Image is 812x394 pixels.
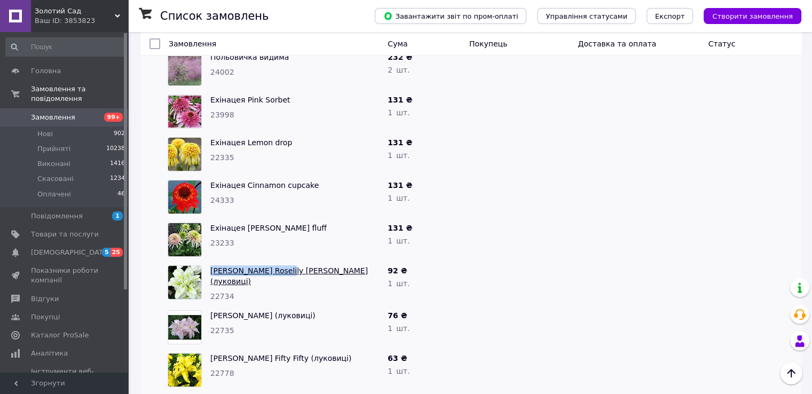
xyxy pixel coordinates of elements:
span: Доставка та оплата [578,40,656,48]
span: 5 [102,248,111,257]
span: Товари та послуги [31,230,99,239]
img: Фото товару [168,52,201,85]
span: 24002 [210,68,234,76]
a: [PERSON_NAME] (луковиці) [210,311,316,320]
img: Фото товару [168,96,201,128]
span: 92 ₴ [388,266,407,275]
img: Фото товару [168,266,201,299]
span: 10238 [106,144,125,154]
button: Створити замовлення [704,8,801,24]
div: Ваш ID: 3853823 [35,16,128,26]
span: 131 ₴ [388,181,412,190]
span: Покупці [31,312,60,322]
img: Фото товару [168,315,201,340]
span: 1 шт. [388,279,409,288]
a: [PERSON_NAME] Roselily [PERSON_NAME] (луковиці) [210,266,368,286]
button: Експорт [647,8,693,24]
span: Золотий Сад [35,6,115,16]
span: 2 шт. [388,66,409,74]
span: [DEMOGRAPHIC_DATA] [31,248,110,257]
h1: Список замовлень [160,10,269,22]
span: 1 шт. [388,194,409,202]
span: 22778 [210,369,234,377]
span: Замовлення [31,113,75,122]
span: Cума [388,40,407,48]
span: Нові [37,129,53,139]
span: Виконані [37,159,70,169]
a: Ехінацея [PERSON_NAME] fluff [210,224,327,232]
span: Показники роботи компанії [31,266,99,285]
span: 22734 [210,292,234,301]
span: Експорт [655,12,685,20]
span: 1 шт. [388,108,409,117]
span: 99+ [104,113,123,122]
span: Відгуки [31,294,59,304]
span: Оплачені [37,190,71,199]
span: 22735 [210,326,234,335]
span: 23233 [210,239,234,247]
span: 1234 [110,174,125,184]
img: Фото товару [168,138,201,171]
span: Аналітика [31,349,68,358]
span: Каталог ProSale [31,330,89,340]
span: Замовлення [169,40,216,48]
a: Ехінацея Pink Sorbet [210,96,290,104]
span: 902 [114,129,125,139]
span: Замовлення та повідомлення [31,84,128,104]
a: Польовичка видима [210,53,289,61]
span: 1416 [110,159,125,169]
button: Наверх [780,362,802,384]
span: Повідомлення [31,211,83,221]
span: Створити замовлення [712,12,793,20]
a: Ехінацея Cinnamon cupcake [210,181,319,190]
span: Прийняті [37,144,70,154]
span: 23998 [210,111,234,119]
span: 76 ₴ [388,311,407,320]
span: 25 [111,248,123,257]
span: 24333 [210,196,234,204]
a: Створити замовлення [693,11,801,20]
span: 1 шт. [388,237,409,245]
img: Фото товару [168,353,201,387]
span: Головна [31,66,61,76]
span: 131 ₴ [388,224,412,232]
span: Покупець [469,40,507,48]
button: Управління статусами [537,8,636,24]
span: 1 шт. [388,151,409,160]
span: 1 шт. [388,367,409,375]
input: Пошук [5,37,126,57]
a: [PERSON_NAME] Fifty Fifty (луковиці) [210,354,351,363]
span: 232 ₴ [388,53,412,61]
button: Завантажити звіт по пром-оплаті [375,8,526,24]
span: 46 [117,190,125,199]
span: 131 ₴ [388,138,412,147]
span: 1 шт. [388,324,409,333]
span: Завантажити звіт по пром-оплаті [383,11,518,21]
span: Скасовані [37,174,74,184]
span: 22335 [210,153,234,162]
span: Управління статусами [546,12,627,20]
span: Статус [708,40,736,48]
img: Фото товару [168,223,201,256]
a: Ехінацея Lemon drop [210,138,292,147]
img: Фото товару [168,180,201,214]
span: 1 [112,211,123,220]
span: Інструменти веб-майстра та SEO [31,367,99,386]
span: 131 ₴ [388,96,412,104]
span: 63 ₴ [388,354,407,363]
